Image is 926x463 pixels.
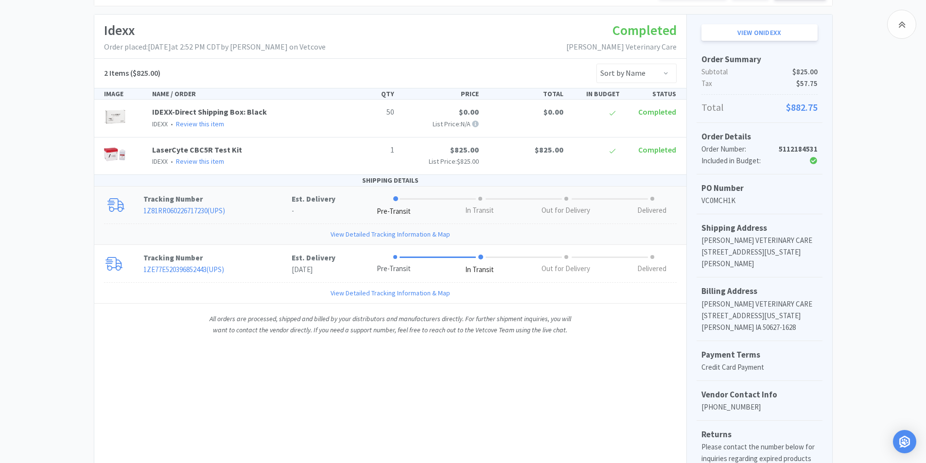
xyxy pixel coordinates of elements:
[542,205,590,216] div: Out for Delivery
[342,88,398,99] div: QTY
[893,430,916,453] div: Open Intercom Messenger
[483,88,567,99] div: TOTAL
[701,143,779,155] div: Order Number:
[346,106,394,119] p: 50
[104,41,326,53] p: Order placed: [DATE] at 2:52 PM CDT by [PERSON_NAME] on Vetcove
[701,66,818,78] p: Subtotal
[143,265,224,274] a: 1ZE77E520396852443(UPS)
[169,120,175,128] span: •
[104,144,125,165] img: 08049046bf6042b0bfc2b19f6a530cc2_505786.png
[104,106,125,127] img: cd243476fd3045b5bb8b55251cde26f2_174940.png
[402,119,479,129] p: List Price: N/A
[176,120,224,128] a: Review this item
[450,145,479,154] span: $825.00
[457,157,479,166] span: $825.00
[292,205,335,217] p: -
[624,88,680,99] div: STATUS
[701,235,818,270] p: [PERSON_NAME] VETERINARY CARE [STREET_ADDRESS][US_STATE][PERSON_NAME]
[169,157,175,166] span: •
[210,314,571,334] i: All orders are processed, shipped and billed by your distributors and manufacturers directly. For...
[701,428,818,441] h5: Returns
[465,264,494,275] div: In Transit
[152,145,242,154] a: LaserCyte CBC5R Test Kit
[638,145,676,154] span: Completed
[535,145,563,154] span: $825.00
[637,205,666,216] div: Delivered
[701,285,818,298] h5: Billing Address
[786,100,818,115] span: $882.75
[104,19,326,41] h1: Idexx
[701,182,818,195] h5: PO Number
[331,288,450,298] a: View Detailed Tracking Information & Map
[143,252,292,264] p: Tracking Number
[402,156,479,167] p: List Price:
[176,157,224,166] a: Review this item
[377,263,411,274] div: Pre-Transit
[779,144,818,154] strong: 5112184531
[465,205,494,216] div: In Transit
[346,144,394,156] p: 1
[701,100,818,115] p: Total
[331,229,450,240] a: View Detailed Tracking Information & Map
[377,206,411,217] div: Pre-Transit
[792,66,818,78] span: $825.00
[292,252,335,264] p: Est. Delivery
[701,130,818,143] h5: Order Details
[701,24,818,41] a: View onIdexx
[796,78,818,89] span: $57.75
[148,88,342,99] div: NAME / ORDER
[638,107,676,117] span: Completed
[292,193,335,205] p: Est. Delivery
[104,68,129,78] span: 2 Items
[398,88,483,99] div: PRICE
[637,263,666,274] div: Delivered
[542,263,590,274] div: Out for Delivery
[701,222,818,235] h5: Shipping Address
[701,388,818,401] h5: Vendor Contact Info
[543,107,563,117] span: $0.00
[292,264,335,275] p: [DATE]
[701,195,818,206] p: VC0MCH1K
[152,120,168,128] span: IDEXX
[701,155,779,167] div: Included in Budget:
[701,78,818,89] p: Tax
[143,193,292,205] p: Tracking Number
[701,53,818,66] h5: Order Summary
[100,88,149,99] div: IMAGE
[104,67,160,80] h5: ($825.00)
[94,175,686,186] div: SHIPPING DETAILS
[566,41,677,53] p: [PERSON_NAME] Veterinary Care
[701,348,818,361] h5: Payment Terms
[612,21,677,39] span: Completed
[701,310,818,322] p: [STREET_ADDRESS][US_STATE]
[701,298,818,310] p: [PERSON_NAME] VETERINARY CARE
[701,322,818,333] p: [PERSON_NAME] IA 50627-1628
[701,401,818,413] p: [PHONE_NUMBER]
[152,157,168,166] span: IDEXX
[459,107,479,117] span: $0.00
[152,107,267,117] a: IDEXX-Direct Shipping Box: Black
[567,88,624,99] div: IN BUDGET
[701,361,818,373] p: Credit Card Payment
[143,206,225,215] a: 1Z81RR060226717230(UPS)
